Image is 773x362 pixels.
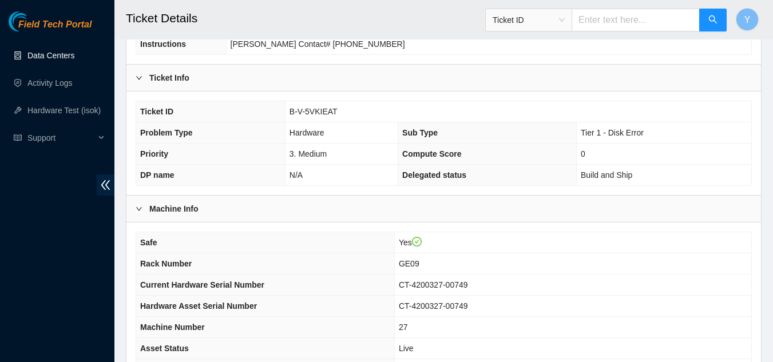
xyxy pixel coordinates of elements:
[581,128,644,137] span: Tier 1 - Disk Error
[493,11,565,29] span: Ticket ID
[18,19,92,30] span: Field Tech Portal
[402,128,438,137] span: Sub Type
[14,134,22,142] span: read
[290,128,324,137] span: Hardware
[136,74,142,81] span: right
[140,280,264,289] span: Current Hardware Serial Number
[290,149,327,158] span: 3. Medium
[140,238,157,247] span: Safe
[149,71,189,84] b: Ticket Info
[27,126,95,149] span: Support
[572,9,700,31] input: Enter text here...
[399,301,468,311] span: CT-4200327-00749
[126,196,761,222] div: Machine Info
[140,128,193,137] span: Problem Type
[412,237,422,247] span: check-circle
[399,280,468,289] span: CT-4200327-00749
[402,170,466,180] span: Delegated status
[399,323,408,332] span: 27
[149,202,199,215] b: Machine Info
[27,51,74,60] a: Data Centers
[744,13,751,27] span: Y
[699,9,727,31] button: search
[140,344,189,353] span: Asset Status
[140,107,173,116] span: Ticket ID
[399,344,414,353] span: Live
[290,170,303,180] span: N/A
[708,15,717,26] span: search
[9,11,58,31] img: Akamai Technologies
[581,149,585,158] span: 0
[97,174,114,196] span: double-left
[140,301,257,311] span: Hardware Asset Serial Number
[399,238,422,247] span: Yes
[9,21,92,35] a: Akamai TechnologiesField Tech Portal
[402,149,461,158] span: Compute Score
[136,205,142,212] span: right
[399,259,419,268] span: GE09
[126,65,761,91] div: Ticket Info
[140,259,192,268] span: Rack Number
[140,149,168,158] span: Priority
[140,323,205,332] span: Machine Number
[736,8,759,31] button: Y
[140,170,175,180] span: DP name
[290,107,338,116] span: B-V-5VKIEAT
[27,106,101,115] a: Hardware Test (isok)
[27,78,73,87] a: Activity Logs
[581,170,632,180] span: Build and Ship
